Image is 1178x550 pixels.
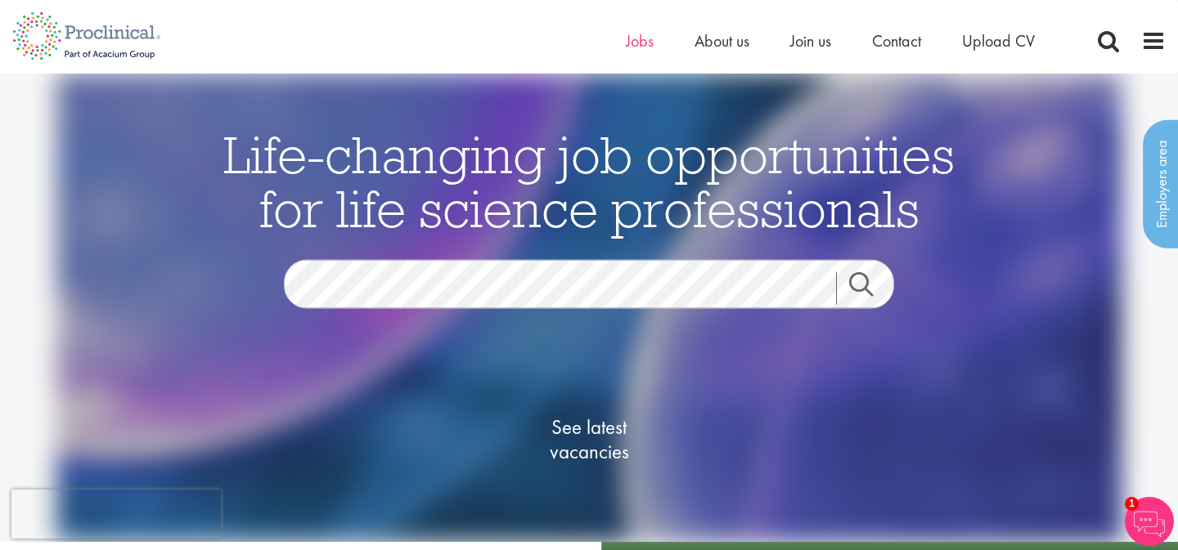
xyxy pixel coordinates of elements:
iframe: reCAPTCHA [11,490,221,539]
span: 1 [1125,497,1139,511]
a: About us [695,30,749,51]
a: Join us [790,30,831,51]
a: Contact [872,30,921,51]
img: candidate home [56,74,1122,542]
span: See latest vacancies [507,415,671,464]
a: See latestvacancies [507,350,671,530]
a: Jobs [626,30,654,51]
span: Life-changing job opportunities for life science professionals [223,122,955,241]
img: Chatbot [1125,497,1174,546]
a: Job search submit button [836,272,906,305]
a: Upload CV [962,30,1035,51]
